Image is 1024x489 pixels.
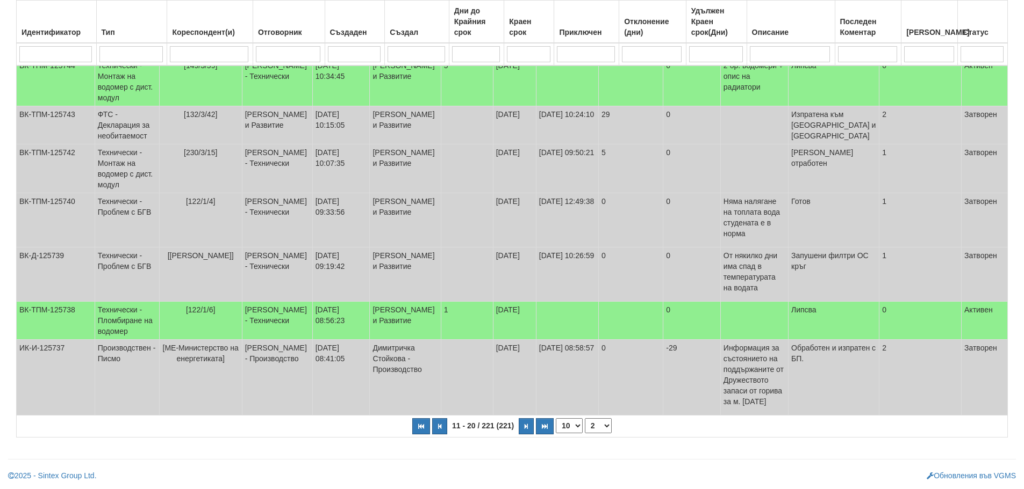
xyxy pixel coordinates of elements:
span: [[PERSON_NAME]] [168,251,234,260]
th: Тип: No sort applied, activate to apply an ascending sort [96,1,167,43]
td: 1 [879,193,962,247]
button: Следваща страница [519,418,534,434]
th: Описание: No sort applied, activate to apply an ascending sort [747,1,835,43]
td: [DATE] 10:15:05 [312,106,370,144]
th: Дни до Крайния срок: No sort applied, activate to apply an ascending sort [449,1,504,43]
th: Приключен: No sort applied, activate to apply an ascending sort [554,1,619,43]
td: [PERSON_NAME] и Развитие [370,144,441,193]
span: 11 - 20 / 221 (221) [449,421,517,430]
td: [DATE] 09:33:56 [312,193,370,247]
td: Технически - Проблем с БГВ [95,193,159,247]
p: 2 бр. водомери + опис на радиатори [724,60,785,92]
td: 0 [879,57,962,106]
td: Затворен [962,106,1008,144]
button: Предишна страница [432,418,447,434]
span: Запушени филтри ОС кръг [791,251,869,271]
td: 0 [599,340,663,415]
td: ВК-Д-125739 [17,247,95,302]
td: [DATE] [493,247,536,302]
td: Технически - Проблем с БГВ [95,247,159,302]
td: 0 [663,302,721,340]
div: Отклонение (дни) [622,14,683,40]
td: Затворен [962,193,1008,247]
td: [DATE] 10:34:45 [312,57,370,106]
td: [PERSON_NAME] и Развитие [370,57,441,106]
td: [PERSON_NAME] - Технически [242,144,312,193]
td: [PERSON_NAME] и Развитие [370,302,441,340]
td: 0 [663,247,721,302]
td: [PERSON_NAME] - Производство [242,340,312,415]
th: Създал: No sort applied, activate to apply an ascending sort [385,1,449,43]
td: [PERSON_NAME] и Развитие [370,247,441,302]
td: [PERSON_NAME] - Технически [242,57,312,106]
td: Затворен [962,144,1008,193]
td: Димитричка Стойкова - Производство [370,340,441,415]
th: Статус: No sort applied, activate to apply an ascending sort [958,1,1008,43]
td: 0 [599,193,663,247]
th: Отклонение (дни): No sort applied, activate to apply an ascending sort [619,1,686,43]
div: Описание [750,25,832,40]
td: [DATE] 10:24:10 [536,106,598,144]
td: 0 [663,57,721,106]
td: Затворен [962,340,1008,415]
div: [PERSON_NAME] [904,25,955,40]
th: Отговорник: No sort applied, activate to apply an ascending sort [253,1,325,43]
td: [DATE] [493,57,536,106]
div: Статус [961,25,1005,40]
p: Информация за състоянието на поддържаните от Дружеството запаси от горива за м. [DATE] [724,342,785,407]
td: 0 [663,193,721,247]
td: [DATE] 10:07:35 [312,144,370,193]
td: Активен [962,302,1008,340]
th: Създаден: No sort applied, activate to apply an ascending sort [325,1,385,43]
td: [PERSON_NAME] - Технически [242,247,312,302]
button: Първа страница [412,418,430,434]
td: 2 [879,106,962,144]
td: [PERSON_NAME] и Развитие [370,193,441,247]
td: [PERSON_NAME] и Развитие [370,106,441,144]
td: [DATE] [493,340,536,415]
div: Удължен Краен срок(Дни) [689,3,744,40]
div: Създал [388,25,446,40]
td: 0 [879,302,962,340]
td: Технически - Монтаж на водомер с дист. модул [95,57,159,106]
td: 2 [879,340,962,415]
td: [DATE] 08:41:05 [312,340,370,415]
div: Приключен [557,25,616,40]
td: Технически - Пломбиране на водомер [95,302,159,340]
div: Отговорник [256,25,322,40]
td: [DATE] 10:26:59 [536,247,598,302]
th: Краен срок: No sort applied, activate to apply an ascending sort [504,1,554,43]
span: [МЕ-Министерство на енергетиката] [163,344,239,363]
td: [DATE] [493,302,536,340]
td: [PERSON_NAME] и Развитие [242,106,312,144]
th: Идентификатор: No sort applied, activate to apply an ascending sort [17,1,97,43]
div: Кореспондент(и) [170,25,250,40]
td: [PERSON_NAME] - Технически [242,193,312,247]
td: Технически - Монтаж на водомер с дист. модул [95,144,159,193]
span: Изпратена към [GEOGRAPHIC_DATA] и [GEOGRAPHIC_DATA] [791,110,876,140]
td: [DATE] 12:49:38 [536,193,598,247]
td: [DATE] [493,106,536,144]
span: [122/1/4] [186,197,216,206]
div: Създаден [328,25,382,40]
td: 0 [599,247,663,302]
span: Готов [791,197,811,206]
td: ВК-ТПМ-125743 [17,106,95,144]
span: Липсва [791,305,817,314]
span: 1 [444,305,448,314]
td: [DATE] 08:56:23 [312,302,370,340]
div: Идентификатор [19,25,94,40]
td: 1 [879,247,962,302]
span: [132/3/42] [184,110,217,119]
td: [PERSON_NAME] - Технически [242,302,312,340]
td: Производствен - Писмо [95,340,159,415]
span: [230/3/15] [184,148,217,157]
td: 1 [879,144,962,193]
div: Последен Коментар [838,14,899,40]
th: Кореспондент(и): No sort applied, activate to apply an ascending sort [167,1,253,43]
p: От някилко дни има спад в температурата на водата [724,250,785,293]
a: Обновления във VGMS [927,471,1016,480]
td: ВК-ТПМ-125742 [17,144,95,193]
th: Последен Коментар: No sort applied, activate to apply an ascending sort [835,1,901,43]
span: [PERSON_NAME] отработен [791,148,853,167]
